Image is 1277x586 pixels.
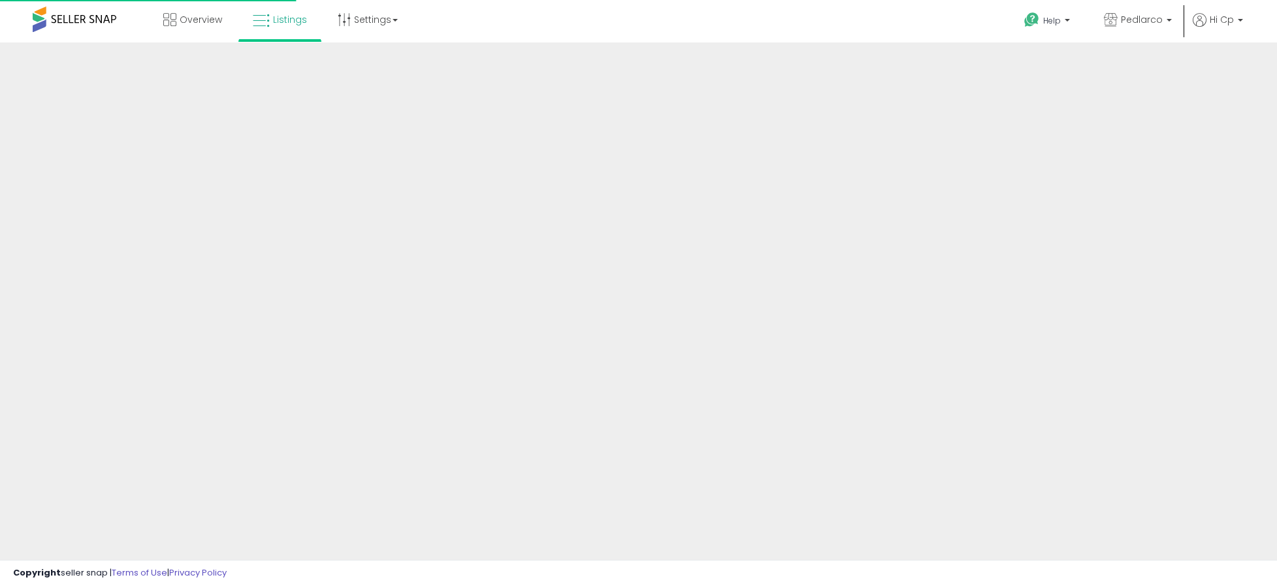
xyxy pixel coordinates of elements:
[273,13,307,26] span: Listings
[1121,13,1163,26] span: Pedlarco
[1193,13,1243,42] a: Hi Cp
[1014,2,1083,42] a: Help
[1024,12,1040,28] i: Get Help
[1043,15,1061,26] span: Help
[13,567,227,579] div: seller snap | |
[169,566,227,579] a: Privacy Policy
[180,13,222,26] span: Overview
[13,566,61,579] strong: Copyright
[1210,13,1234,26] span: Hi Cp
[112,566,167,579] a: Terms of Use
